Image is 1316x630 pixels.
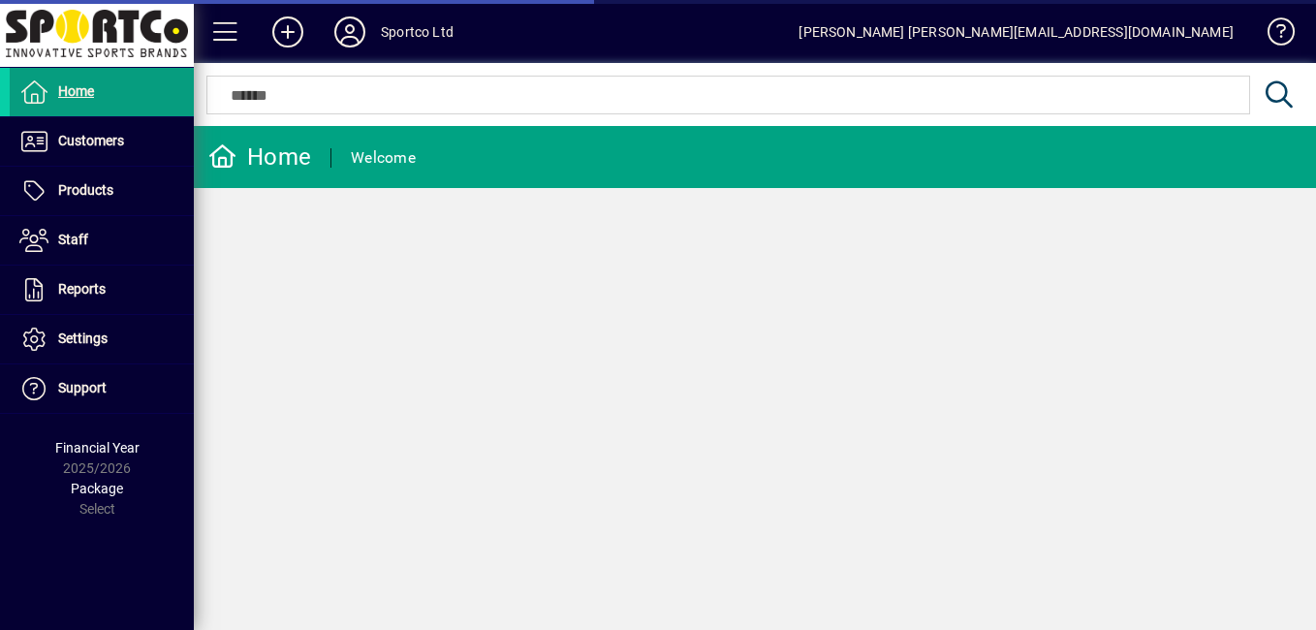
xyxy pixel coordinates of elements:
a: Settings [10,315,194,363]
div: [PERSON_NAME] [PERSON_NAME][EMAIL_ADDRESS][DOMAIN_NAME] [799,16,1234,47]
button: Add [257,15,319,49]
span: Staff [58,232,88,247]
span: Reports [58,281,106,297]
a: Reports [10,266,194,314]
span: Support [58,380,107,395]
span: Customers [58,133,124,148]
span: Settings [58,331,108,346]
a: Customers [10,117,194,166]
a: Products [10,167,194,215]
div: Sportco Ltd [381,16,454,47]
button: Profile [319,15,381,49]
div: Welcome [351,142,416,173]
span: Package [71,481,123,496]
span: Financial Year [55,440,140,456]
span: Home [58,83,94,99]
a: Support [10,364,194,413]
div: Home [208,142,311,173]
a: Staff [10,216,194,265]
a: Knowledge Base [1253,4,1292,67]
span: Products [58,182,113,198]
